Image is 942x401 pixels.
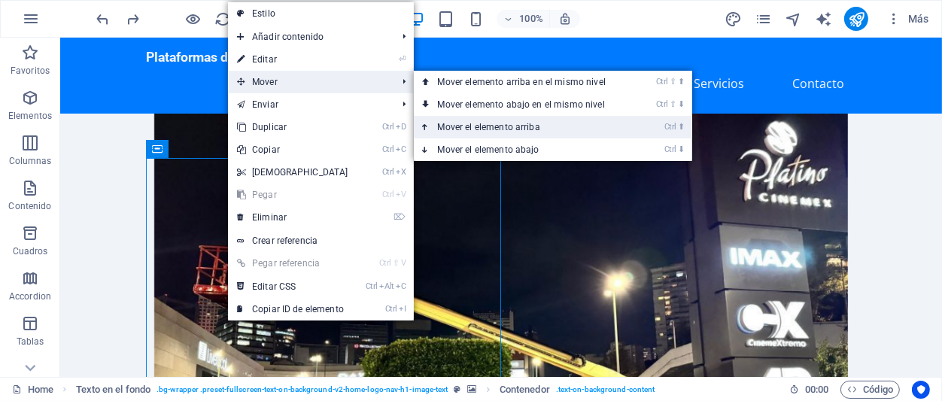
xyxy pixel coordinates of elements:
[844,7,868,31] button: publish
[467,385,476,393] i: Este elemento contiene un fondo
[76,381,655,399] nav: breadcrumb
[664,122,676,132] i: Ctrl
[401,258,406,268] i: V
[228,138,357,161] a: CtrlCCopiar
[519,10,543,28] h6: 100%
[784,10,802,28] button: navigator
[678,122,685,132] i: ⬆
[912,381,930,399] button: Usercentrics
[228,93,391,116] a: Enviar
[724,10,742,28] button: design
[215,11,232,28] i: Volver a cargar página
[670,99,676,109] i: ⇧
[382,190,394,199] i: Ctrl
[214,10,232,28] button: reload
[725,11,742,28] i: Diseño (Ctrl+Alt+Y)
[394,212,406,222] i: ⌦
[125,11,142,28] i: Rehacer: Mover elementos (Ctrl+Y, ⌘+Y)
[228,116,357,138] a: CtrlDDuplicar
[184,10,202,28] button: Haz clic para salir del modo de previsualización y seguir editando
[414,93,636,116] a: Ctrl⇧⬇Mover elemento abajo en el mismo nivel
[17,336,44,348] p: Tablas
[678,99,685,109] i: ⬇
[382,144,394,154] i: Ctrl
[399,304,406,314] i: I
[94,10,112,28] button: undo
[382,167,394,177] i: Ctrl
[396,281,406,291] i: C
[12,381,53,399] a: Haz clic para cancelar la selección y doble clic para abrir páginas
[497,10,550,28] button: 100%
[382,122,394,132] i: Ctrl
[228,2,414,25] a: Estilo
[414,116,636,138] a: Ctrl⬆Mover el elemento arriba
[678,77,685,87] i: ⬆
[9,290,51,302] p: Accordion
[414,138,636,161] a: Ctrl⬇Mover el elemento abajo
[396,167,406,177] i: X
[8,200,51,212] p: Contenido
[95,11,112,28] i: Deshacer: Cambiar elementos de menú (Ctrl+Z)
[414,71,636,93] a: Ctrl⇧⬆Mover elemento arriba en el mismo nivel
[816,384,818,395] span: :
[396,144,406,154] i: C
[393,258,400,268] i: ⇧
[9,155,52,167] p: Columnas
[124,10,142,28] button: redo
[399,54,406,64] i: ⏎
[847,381,893,399] span: Código
[664,144,676,154] i: Ctrl
[670,77,676,87] i: ⇧
[11,65,50,77] p: Favoritos
[500,381,550,399] span: Haz clic para seleccionar y doble clic para editar
[228,26,391,48] span: Añadir contenido
[848,11,865,28] i: Publicar
[840,381,900,399] button: Código
[789,381,829,399] h6: Tiempo de la sesión
[454,385,461,393] i: Este elemento es un preajuste personalizable
[385,304,397,314] i: Ctrl
[228,298,357,320] a: CtrlICopiar ID de elemento
[8,110,52,122] p: Elementos
[156,381,448,399] span: . bg-wrapper .preset-fullscreen-text-on-background-v2-home-logo-nav-h1-image-text
[228,48,357,71] a: ⏎Editar
[379,281,394,291] i: Alt
[556,381,655,399] span: . text-on-background-content
[228,229,414,252] a: Crear referencia
[880,7,935,31] button: Más
[678,144,685,154] i: ⬇
[396,190,406,199] i: V
[76,381,151,399] span: Haz clic para seleccionar y doble clic para editar
[754,10,772,28] button: pages
[228,206,357,229] a: ⌦Eliminar
[755,11,772,28] i: Páginas (Ctrl+Alt+S)
[656,99,668,109] i: Ctrl
[228,161,357,184] a: CtrlX[DEMOGRAPHIC_DATA]
[228,252,357,275] a: Ctrl⇧VPegar referencia
[886,11,929,26] span: Más
[558,12,572,26] i: Al redimensionar, ajustar el nivel de zoom automáticamente para ajustarse al dispositivo elegido.
[366,281,378,291] i: Ctrl
[13,245,48,257] p: Cuadros
[228,184,357,206] a: CtrlVPegar
[396,122,406,132] i: D
[656,77,668,87] i: Ctrl
[228,275,357,298] a: CtrlAltCEditar CSS
[805,381,828,399] span: 00 00
[814,10,832,28] button: text_generator
[815,11,832,28] i: AI Writer
[785,11,802,28] i: Navegador
[379,258,391,268] i: Ctrl
[228,71,391,93] span: Mover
